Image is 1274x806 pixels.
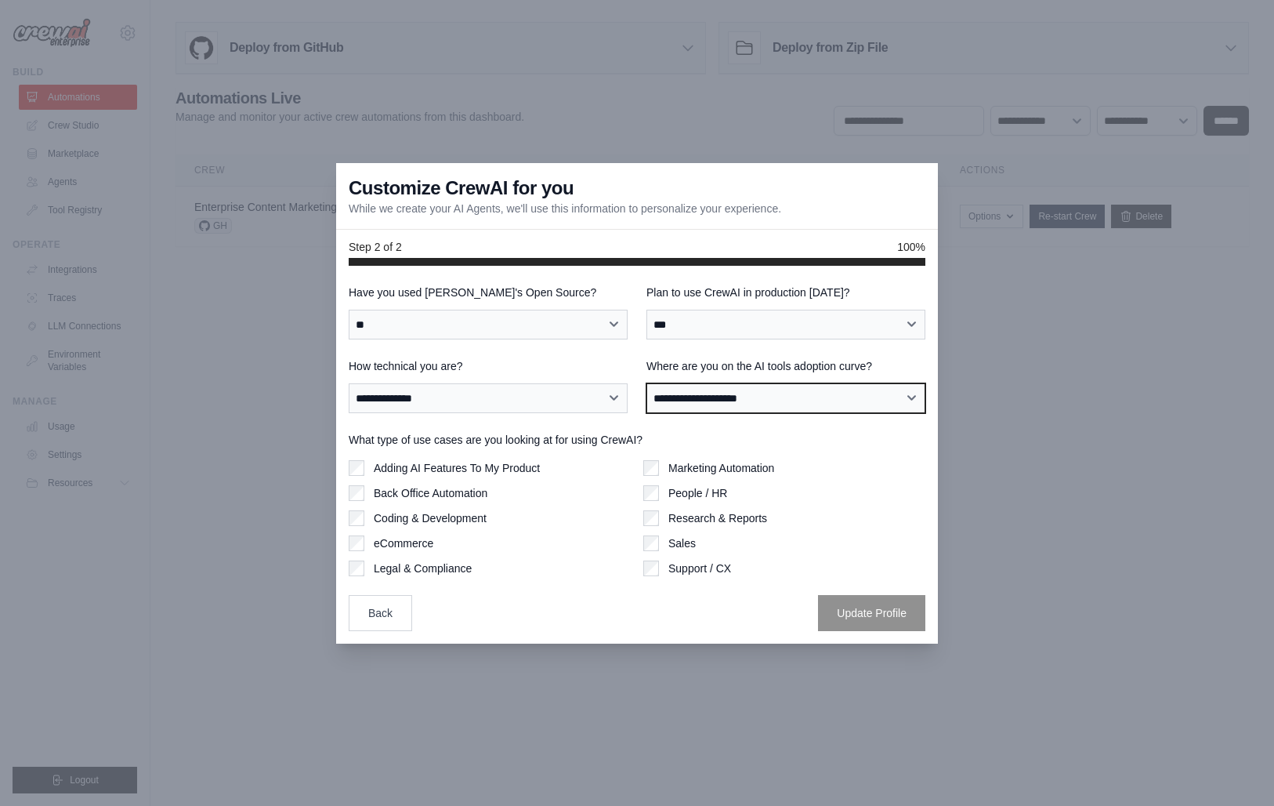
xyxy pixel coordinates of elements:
label: Marketing Automation [668,460,774,476]
p: While we create your AI Agents, we'll use this information to personalize your experience. [349,201,781,216]
iframe: Chat Widget [1196,731,1274,806]
label: Coding & Development [374,510,487,526]
label: Sales [668,536,696,551]
button: Update Profile [818,595,925,631]
h3: Customize CrewAI for you [349,176,574,201]
label: eCommerce [374,536,433,551]
span: Step 2 of 2 [349,239,402,255]
span: 100% [897,239,925,255]
label: What type of use cases are you looking at for using CrewAI? [349,432,925,448]
label: Plan to use CrewAI in production [DATE]? [646,285,925,300]
label: How technical you are? [349,358,628,374]
label: Legal & Compliance [374,561,472,576]
label: Support / CX [668,561,731,576]
label: Research & Reports [668,510,767,526]
label: Back Office Automation [374,485,487,501]
label: People / HR [668,485,727,501]
button: Back [349,595,412,631]
label: Have you used [PERSON_NAME]'s Open Source? [349,285,628,300]
label: Adding AI Features To My Product [374,460,540,476]
label: Where are you on the AI tools adoption curve? [646,358,925,374]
